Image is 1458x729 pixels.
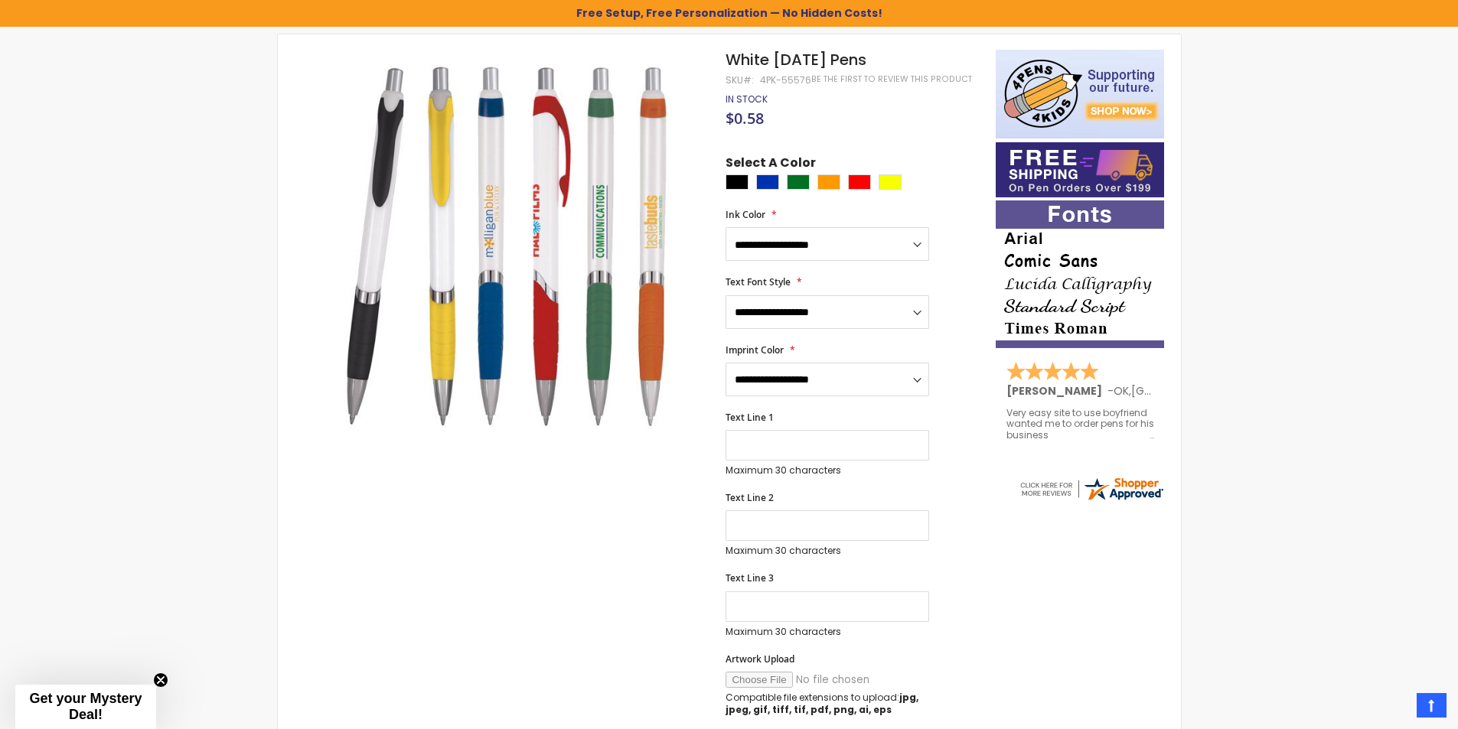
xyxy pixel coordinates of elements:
span: Get your Mystery Deal! [29,691,142,722]
img: 4pens.com widget logo [1018,475,1165,503]
p: Compatible file extensions to upload: [726,692,929,716]
div: Green [787,174,810,190]
div: Blue [756,174,779,190]
span: - , [1107,383,1244,399]
span: OK [1114,383,1129,399]
div: 4PK-55576 [760,74,811,86]
span: Text Font Style [726,275,791,288]
img: White Epiphany Pens [308,48,706,445]
strong: SKU [726,73,754,86]
span: [PERSON_NAME] [1006,383,1107,399]
div: Very easy site to use boyfriend wanted me to order pens for his business [1006,408,1155,441]
div: Get your Mystery Deal!Close teaser [15,685,156,729]
div: Availability [726,93,768,106]
img: 4pens 4 kids [996,50,1164,138]
span: Select A Color [726,155,816,175]
span: Text Line 2 [726,491,774,504]
a: Top [1417,693,1447,718]
a: Be the first to review this product [811,73,972,85]
span: Artwork Upload [726,653,794,666]
p: Maximum 30 characters [726,545,929,557]
span: Imprint Color [726,343,784,356]
button: Close teaser [153,672,168,688]
strong: jpg, jpeg, gif, tiff, tif, pdf, png, ai, eps [726,691,918,716]
p: Maximum 30 characters [726,464,929,477]
span: In stock [726,93,768,106]
span: Text Line 3 [726,571,774,584]
span: Text Line 1 [726,411,774,424]
img: font-personalization-examples [996,200,1164,348]
span: [GEOGRAPHIC_DATA] [1131,383,1244,399]
span: White [DATE] Pens [726,49,866,70]
div: Black [726,174,749,190]
div: Yellow [879,174,902,190]
div: Orange [817,174,840,190]
div: Red [848,174,871,190]
a: 4pens.com certificate URL [1018,493,1165,506]
span: Ink Color [726,208,765,221]
p: Maximum 30 characters [726,626,929,638]
span: $0.58 [726,108,764,129]
img: Free shipping on orders over $199 [996,142,1164,197]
